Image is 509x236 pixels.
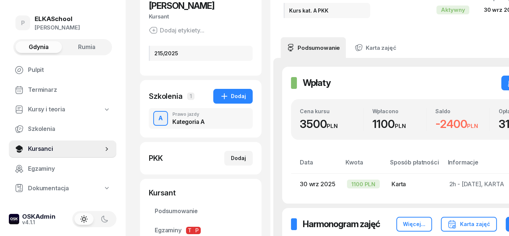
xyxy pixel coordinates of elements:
[28,164,110,174] span: Egzaminy
[149,91,183,101] div: Szkolenia
[291,157,341,173] th: Data
[349,37,402,58] a: Karta zajęć
[231,154,246,163] div: Dodaj
[220,92,246,101] div: Dodaj
[9,61,116,79] a: Pulpit
[149,12,253,21] div: Kursant
[29,42,49,52] span: Gdynia
[386,157,443,173] th: Sposób płatności
[149,153,163,163] div: PKK
[155,206,247,216] span: Podsumowanie
[372,108,426,114] div: Wpłacono
[303,77,331,89] h2: Wpłaty
[21,20,25,26] span: P
[281,37,346,58] a: Podsumowanie
[28,105,65,114] span: Kursy i teoria
[35,23,80,32] div: [PERSON_NAME]
[172,112,205,117] div: Prawo jazdy
[347,180,380,188] div: 1100 PLN
[149,108,253,129] button: APrawo jazdyKategoria A
[22,220,56,225] div: v4.1.1
[187,93,194,100] span: 1
[149,0,214,11] span: [PERSON_NAME]
[28,184,69,193] span: Dokumentacja
[300,108,363,114] div: Cena kursu
[28,85,110,95] span: Terminarz
[63,41,110,53] button: Rumia
[341,157,386,173] th: Kwota
[9,101,116,118] a: Kursy i teoria
[153,111,168,126] button: A
[303,218,380,230] h2: Harmonogram zajęć
[467,122,478,129] small: PLN
[435,117,489,131] div: -2400
[435,108,489,114] div: Saldo
[441,217,497,232] button: Karta zajęć
[28,65,110,75] span: Pulpit
[284,3,370,18] div: Kurs kat. A PKK
[155,112,166,125] div: A
[449,180,504,188] span: 2h - [DATE], KARTA
[9,214,19,224] img: logo-xs-dark@2x.png
[403,220,425,229] div: Więcej...
[395,122,406,129] small: PLN
[9,140,116,158] a: Kursanci
[28,124,110,134] span: Szkolenia
[35,16,80,22] div: ELKASchool
[224,151,253,166] button: Dodaj
[372,117,426,131] div: 1100
[300,180,335,188] span: 30 wrz 2025
[149,46,253,61] div: 215/2025
[9,120,116,138] a: Szkolenia
[28,144,103,154] span: Kursanci
[78,42,95,52] span: Rumia
[22,214,56,220] div: OSKAdmin
[149,188,253,198] div: Kursant
[15,41,62,53] button: Gdynia
[9,180,116,197] a: Dokumentacja
[447,220,490,229] div: Karta zajęć
[149,202,253,220] a: Podsumowanie
[186,227,193,234] span: T
[396,217,432,232] button: Więcej...
[9,81,116,99] a: Terminarz
[9,160,116,178] a: Egzaminy
[327,122,338,129] small: PLN
[392,180,437,189] div: Karta
[193,227,201,234] span: P
[436,6,469,14] div: Aktywny
[213,89,253,104] button: Dodaj
[172,119,205,125] div: Kategoria A
[149,26,204,35] button: Dodaj etykiety...
[155,226,247,235] span: Egzaminy
[300,117,363,131] div: 3500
